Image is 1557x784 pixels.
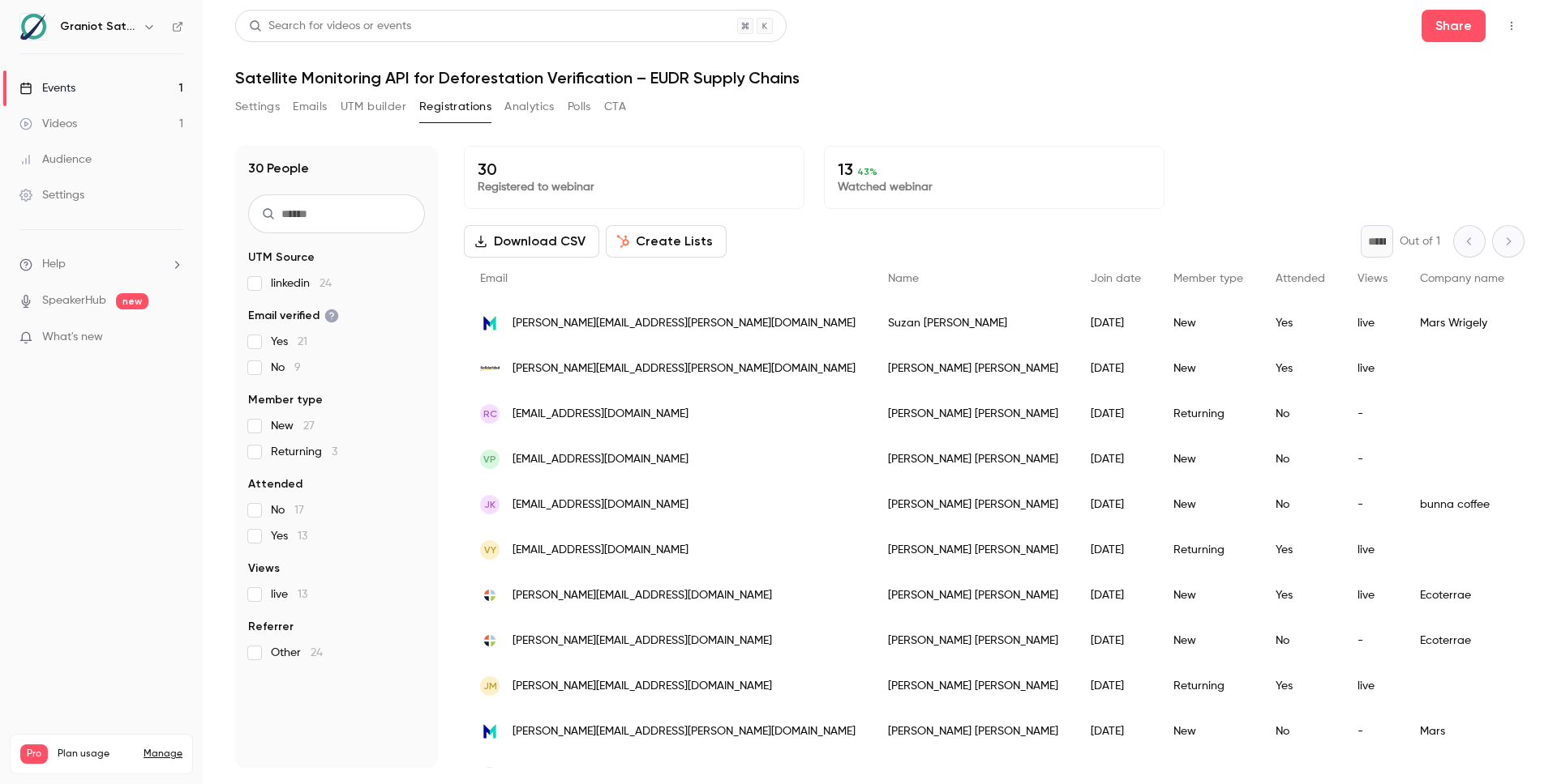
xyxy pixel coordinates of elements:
div: Ecoterrae [1404,618,1541,663]
div: [DATE] [1074,482,1157,527]
div: Ecoterrae [1404,573,1541,618]
span: [EMAIL_ADDRESS][DOMAIN_NAME] [513,542,688,559]
button: Download CSV [464,225,599,258]
p: Registered to webinar [478,179,791,195]
div: [DATE] [1074,391,1157,437]
div: live [1341,527,1404,573]
span: Member type [248,392,323,408]
span: UTM Source [248,249,315,266]
button: Settings [235,94,280,120]
div: Videos [19,116,77,132]
div: New [1157,618,1259,663]
span: 9 [294,362,301,373]
img: effem.com [480,313,500,333]
img: ecoterrae.com [480,586,500,605]
span: What's new [42,329,103,346]
div: New [1157,573,1259,618]
span: linkedin [271,275,332,292]
span: Returning [271,444,337,460]
span: live [271,586,307,603]
p: 30 [478,160,791,179]
div: [DATE] [1074,346,1157,391]
img: solidaridadnetwork.org [480,359,500,378]
div: Yes [1259,573,1341,618]
span: Email [480,273,508,284]
div: New [1157,482,1259,527]
button: Emails [293,94,327,120]
span: Views [248,560,280,577]
span: Company name [1420,273,1504,284]
div: New [1157,437,1259,482]
span: No [271,502,304,518]
button: CTA [604,94,626,120]
div: Mars [1404,709,1541,754]
div: [DATE] [1074,618,1157,663]
div: [DATE] [1074,300,1157,346]
span: [PERSON_NAME][EMAIL_ADDRESS][DOMAIN_NAME] [513,678,772,695]
h1: Satellite Monitoring API for Deforestation Verification – EUDR Supply Chains [235,68,1525,87]
span: Attended [1276,273,1325,284]
p: 13 [838,160,1151,179]
span: JK [484,497,495,512]
span: 24 [311,647,323,658]
div: No [1259,391,1341,437]
div: - [1341,437,1404,482]
a: Manage [144,748,182,761]
div: No [1259,437,1341,482]
span: Email verified [248,308,339,324]
button: UTM builder [341,94,406,120]
div: Audience [19,151,92,168]
a: SpeakerHub [42,292,106,309]
div: live [1341,663,1404,709]
span: RC [483,407,497,421]
span: Plan usage [58,748,134,761]
div: New [1157,709,1259,754]
div: Yes [1259,527,1341,573]
div: [PERSON_NAME] [PERSON_NAME] [872,346,1074,391]
span: [PERSON_NAME][EMAIL_ADDRESS][DOMAIN_NAME] [513,633,772,650]
div: [PERSON_NAME] [PERSON_NAME] [872,527,1074,573]
section: facet-groups [248,249,425,661]
span: 3 [332,446,337,458]
span: VY [484,543,496,557]
div: Suzan [PERSON_NAME] [872,300,1074,346]
div: Yes [1259,300,1341,346]
span: No [271,360,301,376]
span: Help [42,256,66,273]
div: Yes [1259,346,1341,391]
span: Member type [1173,273,1243,284]
span: 13 [298,530,307,542]
span: [EMAIL_ADDRESS][DOMAIN_NAME] [513,496,688,513]
div: Returning [1157,663,1259,709]
span: new [116,293,148,309]
span: New [271,418,315,434]
button: Analytics [504,94,555,120]
span: [PERSON_NAME][EMAIL_ADDRESS][PERSON_NAME][DOMAIN_NAME] [513,360,856,377]
button: Polls [568,94,591,120]
div: bunna coffee [1404,482,1541,527]
span: 17 [294,505,304,516]
span: Name [888,273,919,284]
span: 21 [298,336,307,347]
div: Events [19,80,75,96]
p: Watched webinar [838,179,1151,195]
li: help-dropdown-opener [19,256,183,273]
span: JM [483,679,497,693]
div: [PERSON_NAME] [PERSON_NAME] [872,663,1074,709]
div: live [1341,573,1404,618]
div: Settings [19,187,84,203]
div: [DATE] [1074,437,1157,482]
div: [DATE] [1074,663,1157,709]
div: New [1157,300,1259,346]
h1: 30 People [248,159,309,178]
div: [PERSON_NAME] [PERSON_NAME] [872,573,1074,618]
img: effem.com [480,722,500,741]
button: Registrations [419,94,491,120]
div: No [1259,709,1341,754]
div: [PERSON_NAME] [PERSON_NAME] [872,709,1074,754]
div: [DATE] [1074,709,1157,754]
div: live [1341,346,1404,391]
div: Mars Wrigely [1404,300,1541,346]
div: Yes [1259,663,1341,709]
span: 43 % [857,166,877,177]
